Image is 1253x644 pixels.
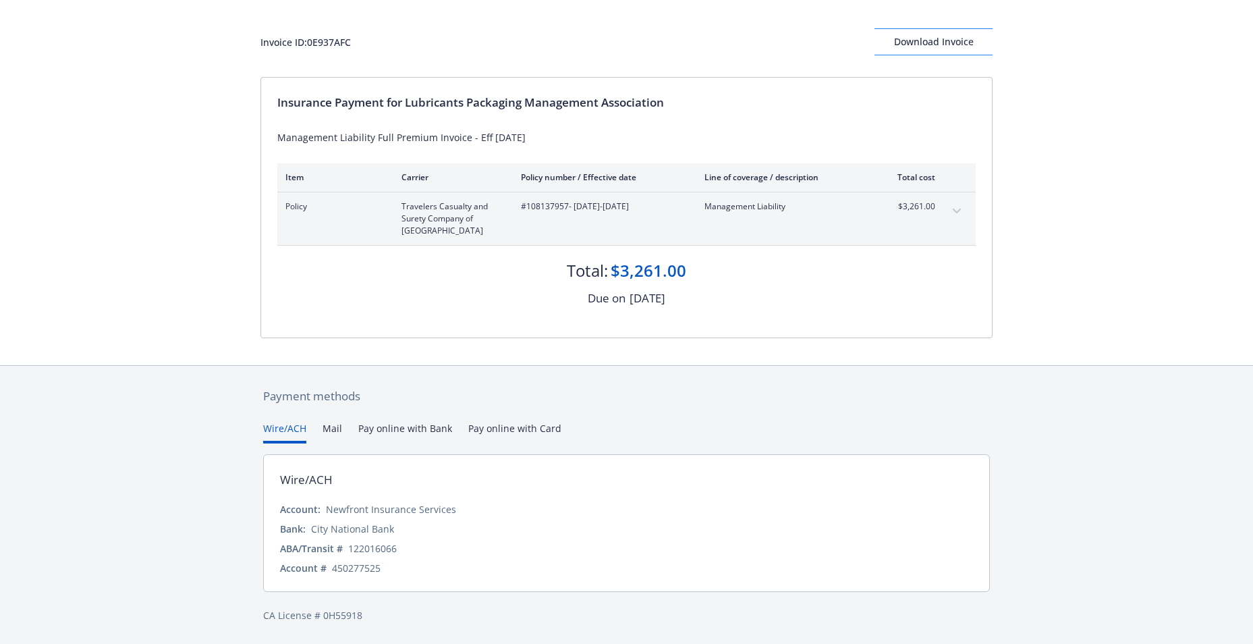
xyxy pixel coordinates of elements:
button: expand content [946,200,968,222]
span: Travelers Casualty and Surety Company of [GEOGRAPHIC_DATA] [401,200,499,237]
div: Total cost [885,171,935,183]
div: 450277525 [332,561,381,575]
div: Item [285,171,380,183]
div: CA License # 0H55918 [263,608,990,622]
button: Pay online with Card [468,421,561,444]
span: #108137957 - [DATE]-[DATE] [521,200,683,213]
div: Payment methods [263,387,990,405]
button: Mail [323,421,342,444]
span: Management Liability [704,200,863,213]
div: Bank: [280,522,306,536]
button: Pay online with Bank [358,421,452,444]
div: Account # [280,561,327,575]
div: City National Bank [311,522,394,536]
div: Management Liability Full Premium Invoice - Eff [DATE] [277,130,976,144]
span: Policy [285,200,380,213]
div: Policy number / Effective date [521,171,683,183]
div: Carrier [401,171,499,183]
div: PolicyTravelers Casualty and Surety Company of [GEOGRAPHIC_DATA]#108137957- [DATE]-[DATE]Manageme... [277,192,976,245]
div: Insurance Payment for Lubricants Packaging Management Association [277,94,976,111]
div: Account: [280,502,321,516]
div: $3,261.00 [611,259,686,282]
div: ABA/Transit # [280,541,343,556]
div: Download Invoice [874,29,993,55]
div: Invoice ID: 0E937AFC [260,35,351,49]
div: Newfront Insurance Services [326,502,456,516]
button: Download Invoice [874,28,993,55]
button: Wire/ACH [263,421,306,444]
div: Line of coverage / description [704,171,863,183]
div: Wire/ACH [280,471,333,489]
div: [DATE] [630,290,665,307]
span: $3,261.00 [885,200,935,213]
div: Total: [567,259,608,282]
div: Due on [588,290,625,307]
div: 122016066 [348,541,397,556]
